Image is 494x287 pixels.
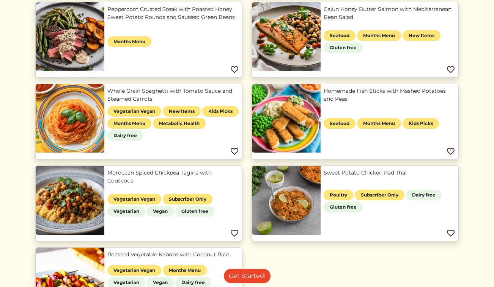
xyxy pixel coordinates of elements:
img: Favorite menu item [230,147,239,156]
a: Roasted Vegetable Kabobs with Coconut Rice [107,251,239,259]
a: Sweet Potato Chicken Pad Thai [324,169,455,177]
a: Homemade Fish Sticks with Mashed Potatoes and Peas [324,87,455,103]
a: Cajun Honey Butter Salmon with Mediterranean Bean Salad [324,5,455,21]
img: Favorite menu item [446,65,455,74]
img: Favorite menu item [446,229,455,238]
img: Favorite menu item [230,229,239,238]
img: Favorite menu item [446,147,455,156]
a: Moroccan Spiced Chickpea Tagine with Couscous [107,169,239,185]
a: Get Started! [224,269,271,283]
a: Whole Grain Spaghetti with Tomato Sauce and Steamed Carrots [107,87,239,103]
a: Peppercorn Crusted Steak with Roasted Honey Sweet Potato Rounds and Sautéed Green Beans [107,5,239,21]
img: Favorite menu item [230,65,239,74]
